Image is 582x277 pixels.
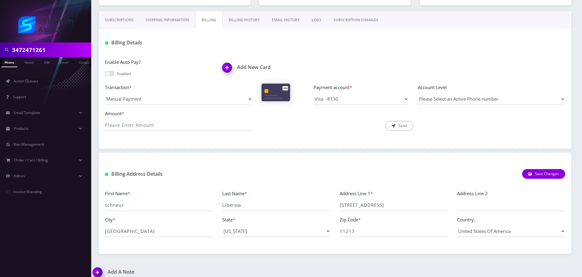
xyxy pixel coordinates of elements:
label: Amount [105,110,252,117]
button: Save Changes [522,169,565,179]
label: Address Line 2 [457,190,488,197]
span: Invoice Branding [14,189,42,194]
input: Search in Company [12,44,90,56]
h1: Billing Address Details [105,171,252,177]
img: Billing Address Detail [105,173,108,176]
input: Please Enter Amount [105,119,252,131]
span: Admin [14,173,25,178]
button: Send [385,121,413,131]
label: State [222,216,235,223]
a: Email [57,57,71,67]
label: City [105,216,115,223]
label: Account Level [418,84,565,91]
label: Zip Code [340,216,361,223]
img: Billing Details [105,41,108,45]
h1: Billing Details [105,40,252,46]
span: Support [13,94,26,99]
input: Address Line 1 [340,199,448,211]
p: Enabled [117,71,131,77]
span: Ban Management [14,142,44,147]
label: First Name [105,190,130,197]
a: EMAIL HISTORY [266,11,306,29]
label: Enable Auto Pay? [105,59,213,66]
a: LOGS [306,11,327,29]
label: Address Line 1 [340,190,373,197]
h1: Add New Card [222,64,331,70]
a: Phone [2,57,17,67]
span: Order / Cart / Billing [14,158,48,163]
a: Subscriptions [99,11,140,29]
span: Products [14,126,29,131]
a: Company [76,57,96,67]
a: Billing [195,11,223,29]
input: First Name [105,199,213,211]
a: Shipping Information [140,11,195,29]
a: SIM [41,57,53,67]
label: Last Name [222,190,247,197]
img: Add New Card [219,61,237,79]
input: City [105,225,213,237]
a: Add New CardAdd New Card [222,64,331,70]
a: Billing History [223,11,266,29]
a: SUBSCRIPTION CHANGES [327,11,384,29]
label: Payment account [314,84,409,91]
label: Transaction [105,84,252,91]
label: Country: [457,216,475,223]
a: Add A Note [93,269,331,275]
input: Zip [340,225,448,237]
span: Action Queues [14,78,38,84]
input: Last Name [222,199,331,211]
img: Shluchim Assist [18,16,73,33]
span: Email Template [14,110,40,115]
a: Name [22,57,37,67]
img: Cards [262,84,290,101]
